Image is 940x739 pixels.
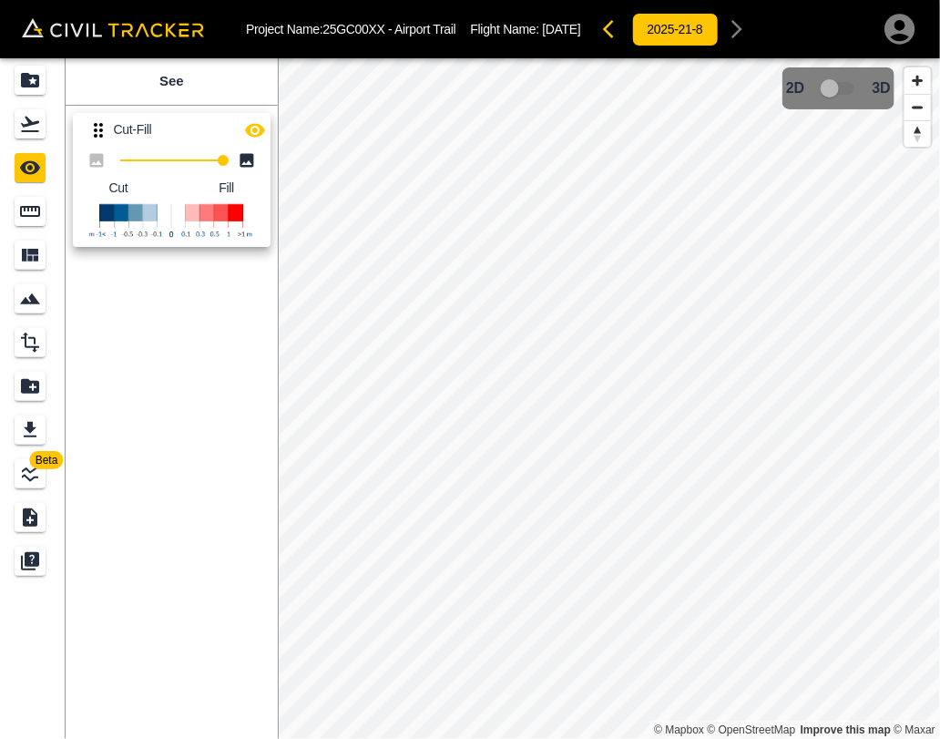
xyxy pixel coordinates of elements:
p: Project Name: 25GC00XX - Airport Trail [246,22,456,36]
span: 3D [873,80,891,97]
a: Mapbox [654,724,704,736]
button: 2025-21-8 [632,13,719,46]
a: Map feedback [801,724,891,736]
a: OpenStreetMap [708,724,796,736]
img: Civil Tracker [22,18,204,37]
button: Reset bearing to north [904,120,931,147]
span: [DATE] [543,22,581,36]
span: 3D model not uploaded yet [812,71,865,106]
button: Zoom out [904,94,931,120]
p: Flight Name: [471,22,581,36]
a: Maxar [894,724,935,736]
canvas: Map [278,58,940,739]
button: Zoom in [904,67,931,94]
span: 2D [786,80,804,97]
